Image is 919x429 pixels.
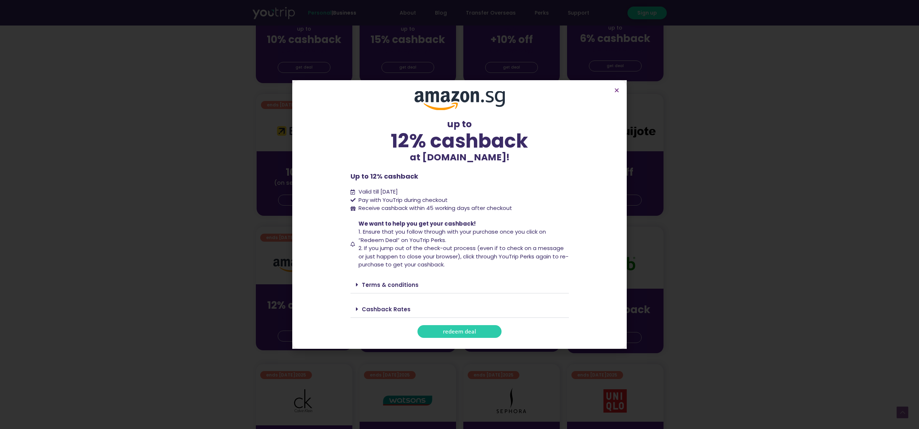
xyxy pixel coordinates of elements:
span: 2. If you jump out of the check-out process (even if to check on a message or just happen to clos... [359,244,569,268]
div: Cashback Rates [350,301,569,318]
span: Valid till [DATE] [357,188,398,196]
span: Pay with YouTrip during checkout [357,196,448,204]
span: 1. Ensure that you follow through with your purchase once you click on “Redeem Deal” on YouTrip P... [359,228,546,244]
span: Receive cashback within 45 working days after checkout [357,204,512,212]
p: Up to 12% cashback [350,171,569,181]
a: redeem deal [417,325,502,338]
a: Terms & conditions [362,281,419,289]
a: Cashback Rates [362,305,411,313]
div: 12% cashback [350,131,569,151]
div: up to at [DOMAIN_NAME]! [350,117,569,164]
span: redeem deal [443,329,476,334]
span: We want to help you get your cashback! [359,220,476,227]
a: Close [614,87,619,93]
div: Terms & conditions [350,276,569,293]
